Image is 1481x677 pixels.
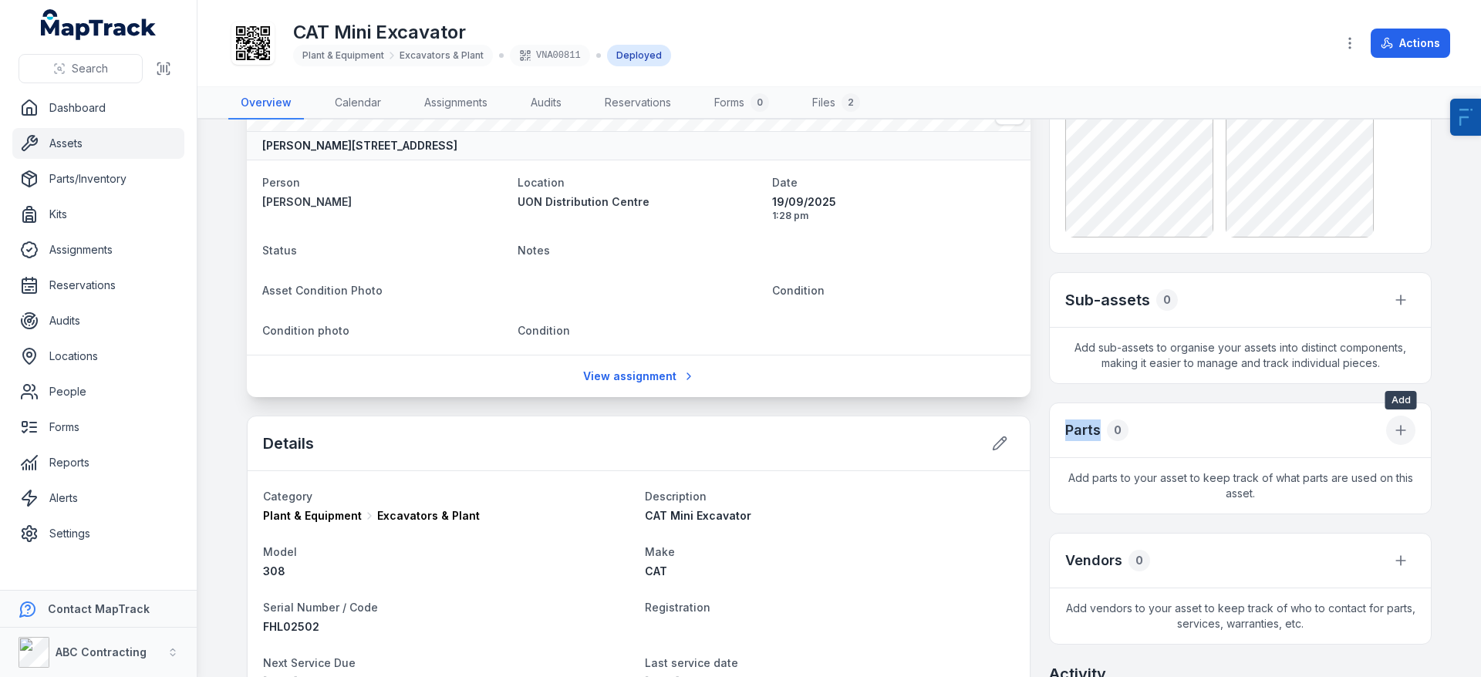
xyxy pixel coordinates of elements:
[262,284,383,297] span: Asset Condition Photo
[12,305,184,336] a: Audits
[12,447,184,478] a: Reports
[72,61,108,76] span: Search
[1050,458,1431,514] span: Add parts to your asset to keep track of what parts are used on this asset.
[842,93,860,112] div: 2
[518,244,550,257] span: Notes
[293,20,671,45] h1: CAT Mini Excavator
[263,656,356,669] span: Next Service Due
[412,87,500,120] a: Assignments
[751,93,769,112] div: 0
[12,93,184,123] a: Dashboard
[1385,391,1417,409] span: Add
[645,490,707,503] span: Description
[800,87,872,120] a: Files2
[518,194,761,210] a: UON Distribution Centre
[518,195,649,208] span: UON Distribution Centre
[1050,588,1431,644] span: Add vendors to your asset to keep track of who to contact for parts, services, warranties, etc.
[56,645,147,658] strong: ABC Contracting
[1156,289,1178,311] div: 0
[12,163,184,194] a: Parts/Inventory
[400,49,484,62] span: Excavators & Plant
[592,87,683,120] a: Reservations
[12,341,184,372] a: Locations
[1065,419,1101,441] h3: Parts
[12,234,184,265] a: Assignments
[12,412,184,443] a: Forms
[518,176,565,189] span: Location
[518,87,574,120] a: Audits
[12,376,184,407] a: People
[263,545,297,558] span: Model
[1065,550,1122,571] h3: Vendors
[518,324,570,337] span: Condition
[607,45,671,66] div: Deployed
[573,362,705,391] a: View assignment
[12,270,184,301] a: Reservations
[510,45,590,66] div: VNA00811
[772,284,825,297] span: Condition
[262,244,297,257] span: Status
[645,545,675,558] span: Make
[377,508,480,524] span: Excavators & Plant
[19,54,143,83] button: Search
[772,176,798,189] span: Date
[228,87,304,120] a: Overview
[12,518,184,549] a: Settings
[263,564,285,578] span: 308
[263,433,314,454] h2: Details
[262,138,457,153] strong: [PERSON_NAME][STREET_ADDRESS]
[1371,29,1450,58] button: Actions
[645,601,710,614] span: Registration
[1065,289,1150,311] h2: Sub-assets
[263,620,319,633] span: FHL02502
[645,564,667,578] span: CAT
[262,176,300,189] span: Person
[645,656,738,669] span: Last service date
[262,324,349,337] span: Condition photo
[702,87,781,120] a: Forms0
[772,194,1015,210] span: 19/09/2025
[1107,419,1128,441] div: 0
[772,194,1015,222] time: 19/09/2025, 1:28:01 pm
[12,128,184,159] a: Assets
[12,483,184,514] a: Alerts
[645,509,751,522] span: CAT Mini Excavator
[263,490,312,503] span: Category
[41,9,157,40] a: MapTrack
[263,508,362,524] span: Plant & Equipment
[48,602,150,615] strong: Contact MapTrack
[302,49,384,62] span: Plant & Equipment
[263,601,378,614] span: Serial Number / Code
[772,210,1015,222] span: 1:28 pm
[262,194,505,210] a: [PERSON_NAME]
[1128,550,1150,571] div: 0
[12,199,184,230] a: Kits
[1050,328,1431,383] span: Add sub-assets to organise your assets into distinct components, making it easier to manage and t...
[322,87,393,120] a: Calendar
